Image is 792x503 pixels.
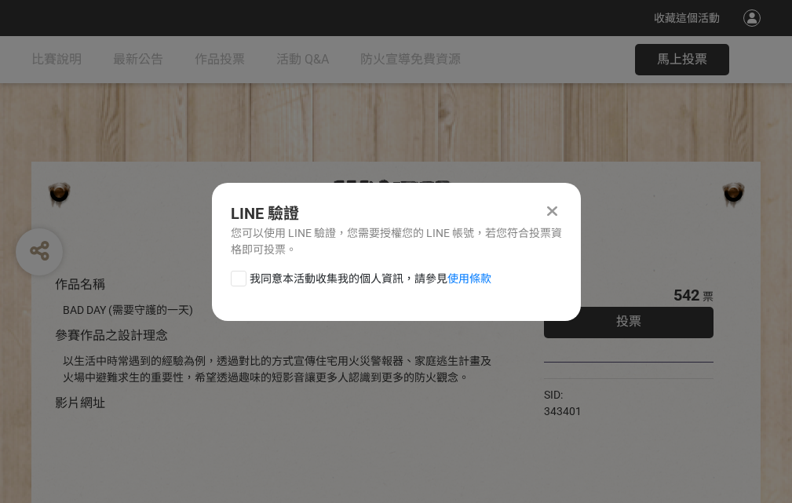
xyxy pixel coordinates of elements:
div: LINE 驗證 [231,202,562,225]
span: 比賽說明 [31,52,82,67]
div: 您可以使用 LINE 驗證，您需要授權您的 LINE 帳號，若您符合投票資格即可投票。 [231,225,562,258]
a: 防火宣導免費資源 [360,36,461,83]
span: 作品投票 [195,52,245,67]
span: 防火宣導免費資源 [360,52,461,67]
span: 作品名稱 [55,277,105,292]
div: 以生活中時常遇到的經驗為例，透過對比的方式宣傳住宅用火災警報器、家庭逃生計畫及火場中避難求生的重要性，希望透過趣味的短影音讓更多人認識到更多的防火觀念。 [63,353,497,386]
span: SID: 343401 [544,388,582,417]
a: 比賽說明 [31,36,82,83]
span: 542 [673,286,699,304]
iframe: Facebook Share [586,387,664,403]
span: 票 [703,290,714,303]
a: 活動 Q&A [276,36,329,83]
span: 影片網址 [55,395,105,410]
button: 馬上投票 [635,44,729,75]
span: 收藏這個活動 [654,12,720,24]
span: 馬上投票 [657,52,707,67]
span: 投票 [616,314,641,329]
a: 作品投票 [195,36,245,83]
span: 最新公告 [113,52,163,67]
span: 參賽作品之設計理念 [55,328,168,343]
span: 活動 Q&A [276,52,329,67]
span: 我同意本活動收集我的個人資訊，請參見 [250,271,491,287]
a: 使用條款 [447,272,491,285]
div: BAD DAY (需要守護的一天) [63,302,497,319]
a: 最新公告 [113,36,163,83]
